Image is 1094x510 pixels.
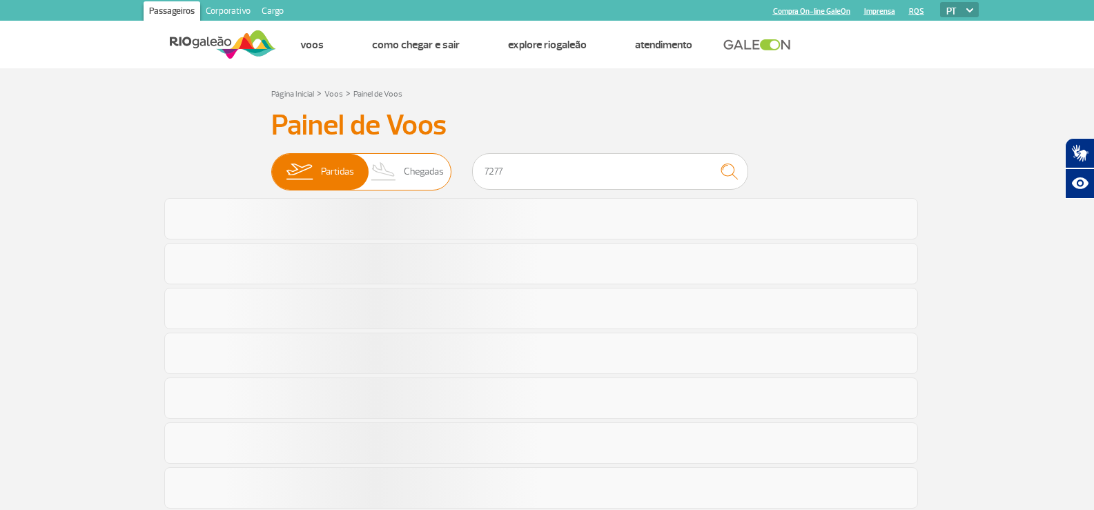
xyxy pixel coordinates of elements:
[909,7,924,16] a: RQS
[271,89,314,99] a: Página Inicial
[1065,138,1094,199] div: Plugin de acessibilidade da Hand Talk.
[773,7,850,16] a: Compra On-line GaleOn
[300,38,324,52] a: Voos
[372,38,460,52] a: Como chegar e sair
[324,89,343,99] a: Voos
[508,38,587,52] a: Explore RIOgaleão
[144,1,200,23] a: Passageiros
[635,38,692,52] a: Atendimento
[364,154,404,190] img: slider-desembarque
[353,89,402,99] a: Painel de Voos
[321,154,354,190] span: Partidas
[256,1,289,23] a: Cargo
[346,85,351,101] a: >
[404,154,444,190] span: Chegadas
[864,7,895,16] a: Imprensa
[1065,168,1094,199] button: Abrir recursos assistivos.
[472,153,748,190] input: Voo, cidade ou cia aérea
[200,1,256,23] a: Corporativo
[1065,138,1094,168] button: Abrir tradutor de língua de sinais.
[277,154,321,190] img: slider-embarque
[271,108,823,143] h3: Painel de Voos
[317,85,322,101] a: >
